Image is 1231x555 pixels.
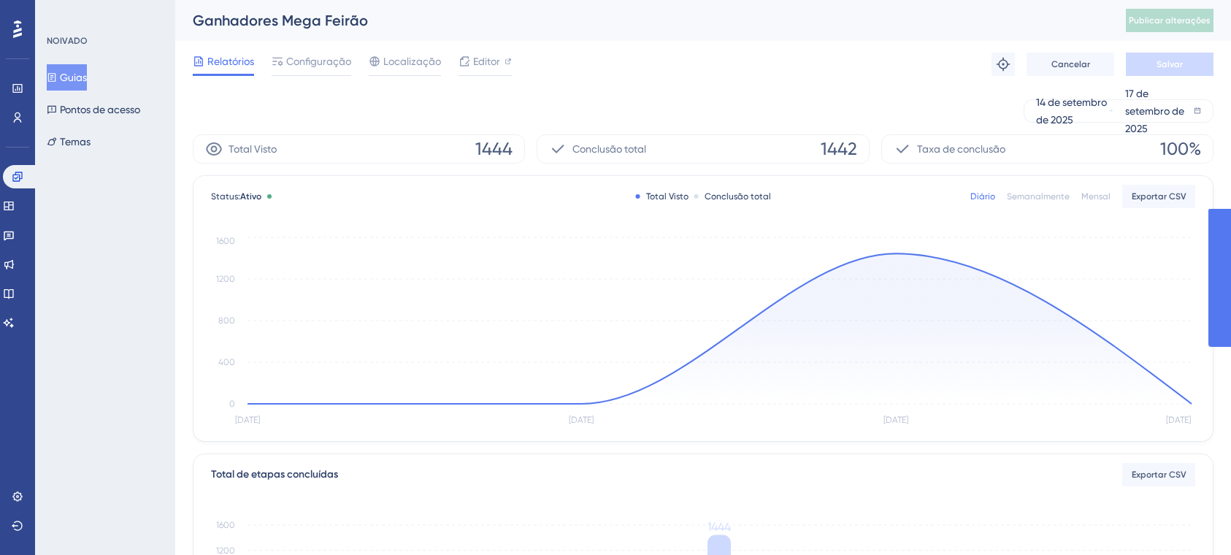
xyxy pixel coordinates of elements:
font: Cancelar [1051,59,1090,69]
font: Taxa de conclusão [917,143,1005,155]
font: Status: [211,191,240,202]
tspan: 800 [218,315,235,326]
tspan: [DATE] [883,415,908,425]
font: 100% [1160,139,1201,159]
font: Configuração [286,55,351,67]
button: Pontos de acesso [47,96,140,123]
font: Relatórios [207,55,254,67]
tspan: [DATE] [569,415,594,425]
tspan: [DATE] [1166,415,1191,425]
tspan: 0 [229,399,235,409]
button: Publicar alterações [1126,9,1213,32]
font: Publicar alterações [1129,15,1211,26]
font: Conclusão total [572,143,646,155]
font: Localização [383,55,441,67]
font: 1442 [821,139,857,159]
tspan: 1600 [216,236,235,246]
font: NOIVADO [47,36,88,46]
font: Diário [970,191,995,202]
font: Pontos de acesso [60,104,140,115]
button: Exportar CSV [1122,463,1195,486]
tspan: 1600 [216,520,235,530]
font: Exportar CSV [1132,191,1186,202]
tspan: [DATE] [235,415,260,425]
font: Mensal [1081,191,1111,202]
font: 17 de setembro de 2025 [1125,88,1184,134]
font: Guias [60,72,87,83]
font: Total de etapas concluídas [211,468,338,481]
tspan: 1444 [707,520,731,534]
font: Salvar [1157,59,1183,69]
font: Total Visto [229,143,277,155]
button: Temas [47,129,91,155]
iframe: Iniciador do Assistente de IA do UserGuiding [1170,497,1213,541]
font: Temas [60,136,91,148]
font: 14 de setembro de 2025 [1036,96,1107,126]
tspan: 1200 [216,274,235,284]
button: Exportar CSV [1122,185,1195,208]
font: 1444 [475,139,513,159]
font: Total Visto [646,191,689,202]
font: Editor [473,55,500,67]
tspan: 400 [218,357,235,367]
button: Guias [47,64,87,91]
button: Cancelar [1027,53,1114,76]
font: Semanalmente [1007,191,1070,202]
button: Salvar [1126,53,1213,76]
font: Conclusão total [705,191,771,202]
font: Ativo [240,191,261,202]
font: Ganhadores Mega Feirão [193,12,368,29]
font: Exportar CSV [1132,470,1186,480]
